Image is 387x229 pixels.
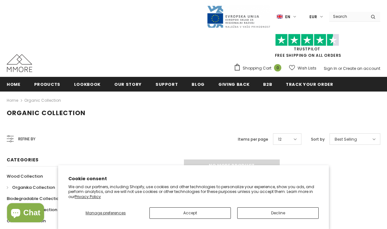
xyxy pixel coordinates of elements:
a: Shopping Cart 0 [234,63,285,73]
a: Lookbook [74,77,101,91]
a: Biodegradable Collection [7,193,62,204]
a: Home [7,77,20,91]
label: Items per page [238,136,268,143]
inbox-online-store-chat: Shopify online store chat [5,203,46,224]
a: Blog [192,77,205,91]
a: Sign In [324,66,337,71]
img: Trust Pilot Stars [275,34,339,46]
span: Shopping Cart [243,65,271,71]
span: EUR [309,14,317,20]
span: en [285,14,290,20]
button: Manage preferences [68,207,143,219]
a: Our Story [114,77,142,91]
img: MMORE Cases [7,54,32,72]
span: Biodegradable Collection [7,196,62,202]
img: i-lang-1.png [277,14,283,19]
h2: Cookie consent [68,175,319,182]
span: Organika Collection [12,184,55,190]
a: Organic Collection [24,98,61,103]
a: Track your order [286,77,333,91]
span: Categories [7,157,39,163]
a: Home [7,97,18,104]
button: Decline [237,207,319,219]
input: Search Site [329,12,366,21]
span: Manage preferences [86,210,126,216]
span: support [156,81,178,87]
a: Wish Lists [289,63,316,74]
span: Organic Collection [7,108,86,117]
a: Trustpilot [294,46,320,52]
span: 12 [278,136,282,143]
a: Giving back [218,77,249,91]
a: support [156,77,178,91]
a: Create an account [343,66,380,71]
label: Sort by [311,136,325,143]
span: FREE SHIPPING ON ALL ORDERS [234,37,380,58]
a: Organika Collection [7,182,55,193]
a: Products [34,77,60,91]
a: Privacy Policy [75,194,101,199]
span: B2B [263,81,272,87]
span: Home [7,81,20,87]
a: Javni Razpis [207,14,270,19]
span: Products [34,81,60,87]
span: Refine by [18,136,35,143]
img: Javni Razpis [207,5,270,28]
span: Wish Lists [298,65,316,71]
span: Track your order [286,81,333,87]
button: Accept [149,207,231,219]
span: Best Selling [335,136,357,143]
span: 0 [274,64,281,71]
span: Lookbook [74,81,101,87]
p: We and our partners, including Shopify, use cookies and other technologies to personalize your ex... [68,184,319,199]
span: or [338,66,342,71]
a: Wood Collection [7,171,43,182]
span: Our Story [114,81,142,87]
span: Blog [192,81,205,87]
span: Wood Collection [7,173,43,179]
a: B2B [263,77,272,91]
span: Giving back [218,81,249,87]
